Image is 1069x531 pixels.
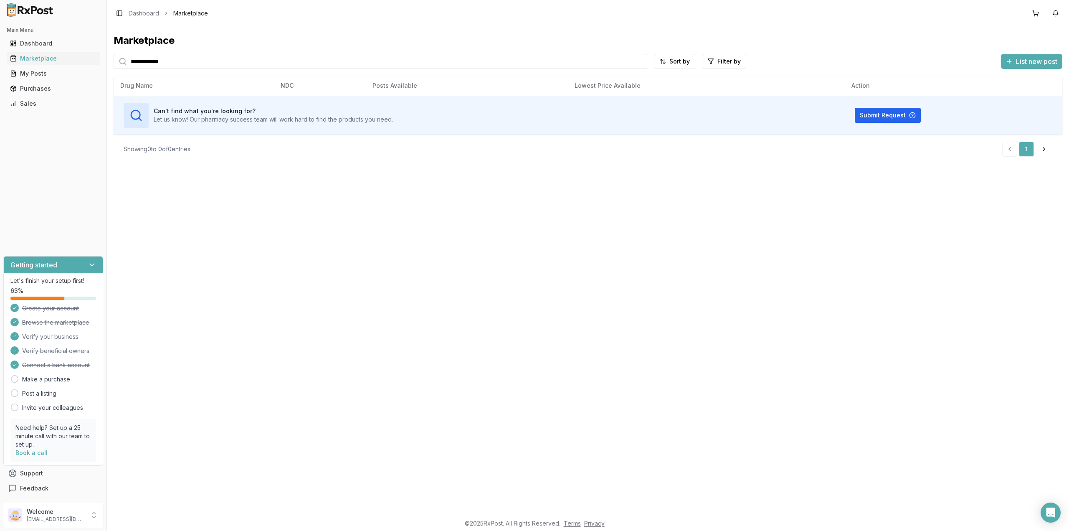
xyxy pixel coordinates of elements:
[129,9,159,18] a: Dashboard
[669,57,690,66] span: Sort by
[22,404,83,412] a: Invite your colleagues
[584,520,605,527] a: Privacy
[3,97,103,110] button: Sales
[3,3,57,17] img: RxPost Logo
[7,51,100,66] a: Marketplace
[114,34,1062,47] div: Marketplace
[717,57,741,66] span: Filter by
[22,333,79,341] span: Verify your business
[1016,56,1057,66] span: List new post
[124,145,190,153] div: Showing 0 to 0 of 0 entries
[855,108,921,123] button: Submit Request
[1001,54,1062,69] button: List new post
[22,361,90,369] span: Connect a bank account
[22,389,56,398] a: Post a listing
[564,520,581,527] a: Terms
[15,424,91,449] p: Need help? Set up a 25 minute call with our team to set up.
[10,84,96,93] div: Purchases
[3,37,103,50] button: Dashboard
[154,107,393,115] h3: Can't find what you're looking for?
[1002,142,1052,157] nav: pagination
[10,260,57,270] h3: Getting started
[27,516,85,523] p: [EMAIL_ADDRESS][DOMAIN_NAME]
[129,9,208,18] nav: breadcrumb
[10,39,96,48] div: Dashboard
[7,81,100,96] a: Purchases
[568,76,845,96] th: Lowest Price Available
[7,96,100,111] a: Sales
[114,76,274,96] th: Drug Name
[274,76,366,96] th: NDC
[27,508,85,516] p: Welcome
[22,347,89,355] span: Verify beneficial owners
[3,481,103,496] button: Feedback
[1036,142,1052,157] a: Go to next page
[654,54,695,69] button: Sort by
[1001,58,1062,66] a: List new post
[10,69,96,78] div: My Posts
[10,277,96,285] p: Let's finish your setup first!
[7,36,100,51] a: Dashboard
[10,287,23,295] span: 63 %
[7,27,100,33] h2: Main Menu
[1041,503,1061,523] div: Open Intercom Messenger
[366,76,568,96] th: Posts Available
[22,375,70,384] a: Make a purchase
[8,508,22,522] img: User avatar
[15,449,48,456] a: Book a call
[3,52,103,65] button: Marketplace
[22,318,89,327] span: Browse the marketplace
[20,484,48,493] span: Feedback
[702,54,746,69] button: Filter by
[7,66,100,81] a: My Posts
[3,82,103,95] button: Purchases
[10,54,96,63] div: Marketplace
[10,99,96,108] div: Sales
[1019,142,1034,157] a: 1
[154,115,393,124] p: Let us know! Our pharmacy success team will work hard to find the products you need.
[845,76,1062,96] th: Action
[3,466,103,481] button: Support
[173,9,208,18] span: Marketplace
[3,67,103,80] button: My Posts
[22,304,79,313] span: Create your account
